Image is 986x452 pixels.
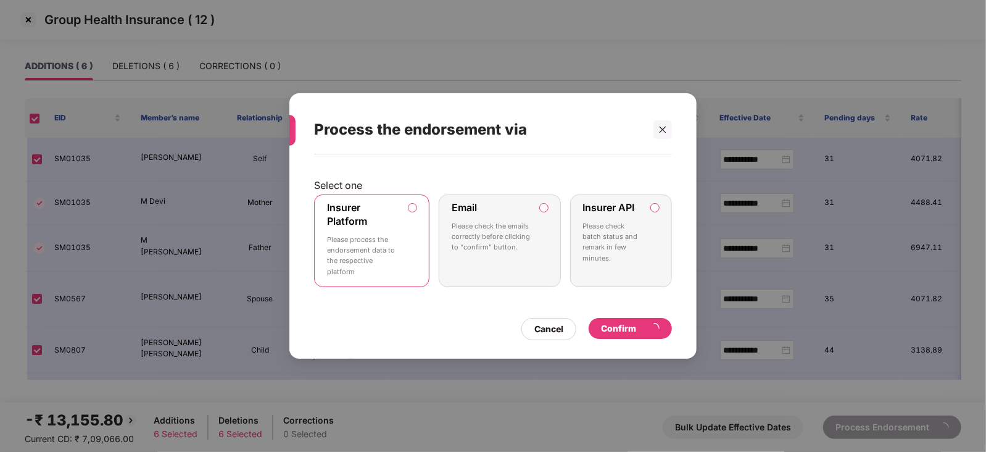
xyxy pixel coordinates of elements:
span: close [658,125,667,134]
p: Please process the endorsement data to the respective platform [327,235,399,277]
div: Confirm [601,322,660,335]
label: Insurer Platform [327,201,367,227]
input: Insurer APIPlease check batch status and remark in few minutes. [651,204,659,212]
input: EmailPlease check the emails correctly before clicking to “confirm” button. [540,204,548,212]
div: Cancel [534,322,563,336]
div: Process the endorsement via [314,106,642,154]
p: Please check batch status and remark in few minutes. [583,221,642,264]
label: Email [452,201,477,214]
input: Insurer PlatformPlease process the endorsement data to the respective platform [408,204,416,212]
label: Insurer API [583,201,635,214]
p: Please check the emails correctly before clicking to “confirm” button. [452,221,531,253]
p: Select one [314,179,672,191]
span: loading [646,320,661,336]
